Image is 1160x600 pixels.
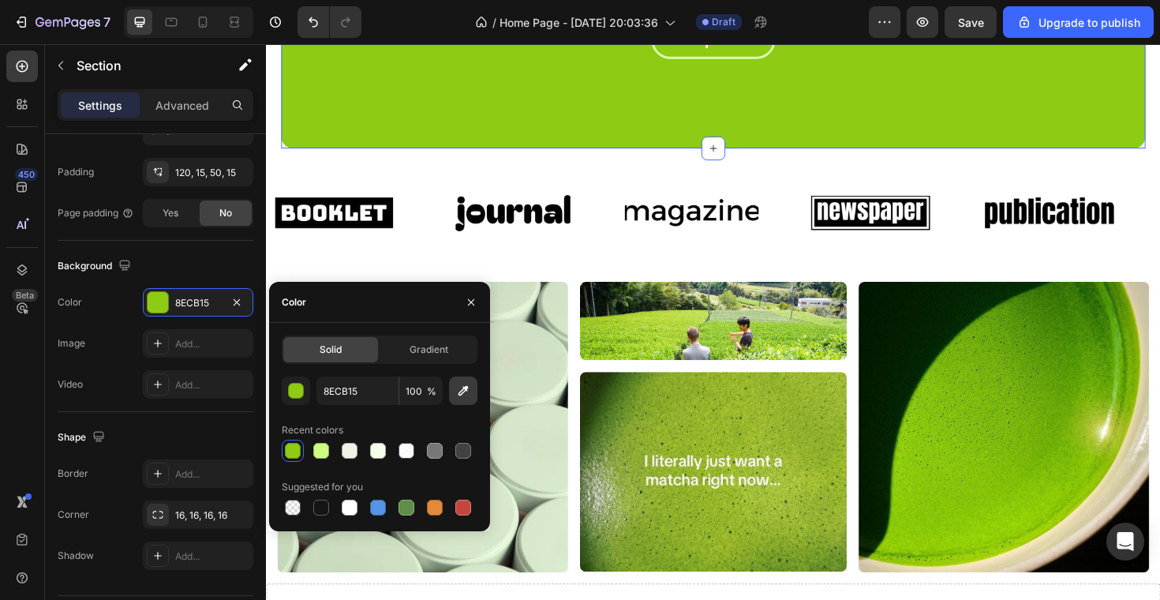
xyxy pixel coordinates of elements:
[945,6,997,38] button: Save
[320,343,342,357] span: Solid
[58,165,94,179] div: Padding
[282,480,363,494] div: Suggested for you
[175,166,249,180] div: 120, 15, 50, 15
[627,252,935,560] img: gempages_584515755731583576-6ca119a5-a0ad-4a58-bb31-65ed8afea4fa.png
[380,148,522,208] img: Alt image
[58,427,108,448] div: Shape
[410,343,448,357] span: Gradient
[1016,14,1140,31] div: Upgrade to publish
[332,347,615,560] img: gempages_584515755731583576-640b6379-f1c6-442e-8c36-399280eb1684.jpg
[103,13,110,32] p: 7
[58,377,83,392] div: Video
[1106,523,1144,561] div: Open Intercom Messenger
[58,295,82,309] div: Color
[12,289,38,302] div: Beta
[427,384,436,399] span: %
[12,252,320,560] img: gempages_584515755731583576-d2324025-00fa-499d-92c3-d15a6ba750cb.png
[58,256,134,277] div: Background
[266,44,1160,600] iframe: Design area
[316,377,399,405] input: Eg: FFFFFF
[58,549,94,563] div: Shadow
[297,6,361,38] div: Undo/Redo
[58,206,134,220] div: Page padding
[500,14,658,31] span: Home Page - [DATE] 20:03:36
[175,467,249,482] div: Add...
[175,549,249,564] div: Add...
[958,16,984,29] span: Save
[163,206,178,220] span: Yes
[219,206,232,220] span: No
[155,97,209,114] p: Advanced
[78,97,122,114] p: Settings
[175,337,249,351] div: Add...
[15,168,38,181] div: 450
[77,56,206,75] p: Section
[282,295,306,309] div: Color
[282,423,343,437] div: Recent colors
[1003,6,1154,38] button: Upgrade to publish
[492,14,496,31] span: /
[569,148,711,208] img: Alt image
[175,296,221,310] div: 8ECB15
[758,148,900,208] img: Alt image
[332,252,615,335] img: gempages_584515755731583576-8c7dd594-99e9-49dd-b579-f6ed8baafe25.webp
[58,336,85,351] div: Image
[58,508,89,522] div: Corner
[175,378,249,392] div: Add...
[175,508,249,523] div: 16, 16, 16, 16
[712,15,735,29] span: Draft
[58,467,88,481] div: Border
[6,6,118,38] button: 7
